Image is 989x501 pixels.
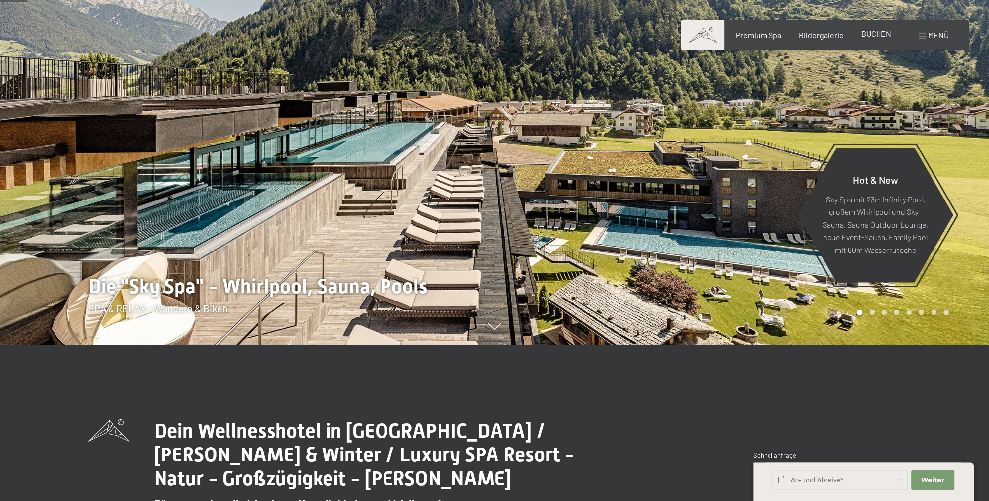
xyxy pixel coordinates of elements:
[907,310,912,315] div: Carousel Page 5
[857,310,863,315] div: Carousel Page 1 (Current Slide)
[922,476,945,485] span: Weiter
[155,419,575,490] span: Dein Wellnesshotel in [GEOGRAPHIC_DATA] / [PERSON_NAME] & Winter / Luxury SPA Resort - Natur - Gr...
[944,310,949,315] div: Carousel Page 8
[919,310,925,315] div: Carousel Page 6
[799,30,844,40] a: Bildergalerie
[854,310,949,315] div: Carousel Pagination
[932,310,937,315] div: Carousel Page 7
[797,147,954,283] a: Hot & New Sky Spa mit 23m Infinity Pool, großem Whirlpool und Sky-Sauna, Sauna Outdoor Lounge, ne...
[736,30,781,40] a: Premium Spa
[754,451,797,459] span: Schnellanfrage
[870,310,875,315] div: Carousel Page 2
[882,310,887,315] div: Carousel Page 3
[894,310,900,315] div: Carousel Page 4
[853,174,899,186] span: Hot & New
[912,470,954,491] button: Weiter
[929,30,949,40] span: Menü
[862,29,892,38] a: BUCHEN
[822,193,930,256] p: Sky Spa mit 23m Infinity Pool, großem Whirlpool und Sky-Sauna, Sauna Outdoor Lounge, neue Event-S...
